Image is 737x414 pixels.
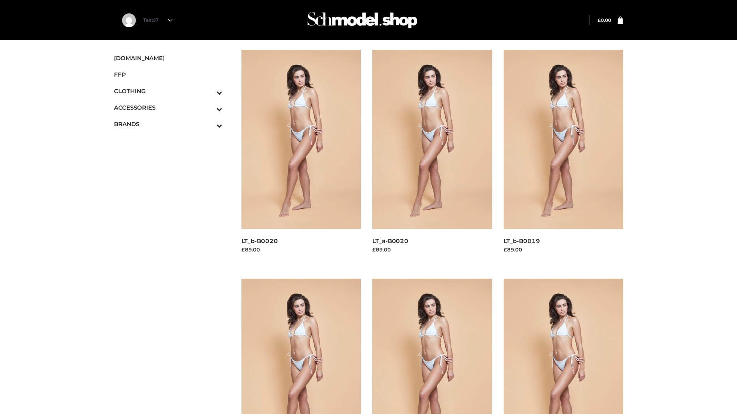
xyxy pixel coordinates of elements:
div: £89.00 [504,246,623,253]
span: CLOTHING [114,87,222,95]
a: CLOTHINGToggle Submenu [114,83,222,99]
span: £ [598,17,601,23]
span: [DOMAIN_NAME] [114,54,222,62]
a: ACCESSORIESToggle Submenu [114,99,222,116]
div: £89.00 [372,246,492,253]
span: ACCESSORIES [114,103,222,112]
a: LT_a-B0020 [372,237,408,245]
a: Read more [241,255,270,261]
button: Toggle Submenu [195,116,222,132]
a: Read more [372,255,401,261]
a: [DOMAIN_NAME] [114,50,222,66]
a: BRANDSToggle Submenu [114,116,222,132]
bdi: 0.00 [598,17,611,23]
button: Toggle Submenu [195,83,222,99]
button: Toggle Submenu [195,99,222,116]
div: £89.00 [241,246,361,253]
a: Read more [504,255,532,261]
span: BRANDS [114,120,222,128]
a: Test37 [143,17,172,23]
a: LT_b-B0020 [241,237,278,245]
img: Schmodel Admin 964 [305,5,420,35]
a: £0.00 [598,17,611,23]
span: FFP [114,70,222,79]
a: FFP [114,66,222,83]
a: LT_b-B0019 [504,237,540,245]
